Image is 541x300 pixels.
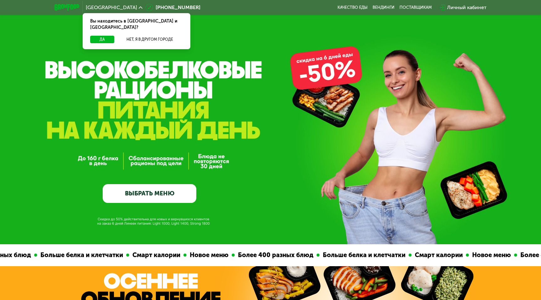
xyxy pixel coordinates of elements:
[121,250,175,260] div: Смарт калории
[337,5,368,10] a: Качество еды
[29,250,118,260] div: Больше белка и клетчатки
[83,13,190,36] div: Вы находитесь в [GEOGRAPHIC_DATA] и [GEOGRAPHIC_DATA]?
[404,250,458,260] div: Смарт калории
[90,36,114,43] button: Да
[227,250,308,260] div: Более 400 разных блюд
[103,184,196,203] a: ВЫБРАТЬ МЕНЮ
[399,5,432,10] div: поставщикам
[447,4,487,11] div: Личный кабинет
[86,5,137,10] span: [GEOGRAPHIC_DATA]
[312,250,400,260] div: Больше белка и клетчатки
[146,4,200,11] a: [PHONE_NUMBER]
[117,36,183,43] button: Нет, я в другом городе
[373,5,394,10] a: Вендинги
[461,250,506,260] div: Новое меню
[178,250,224,260] div: Новое меню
